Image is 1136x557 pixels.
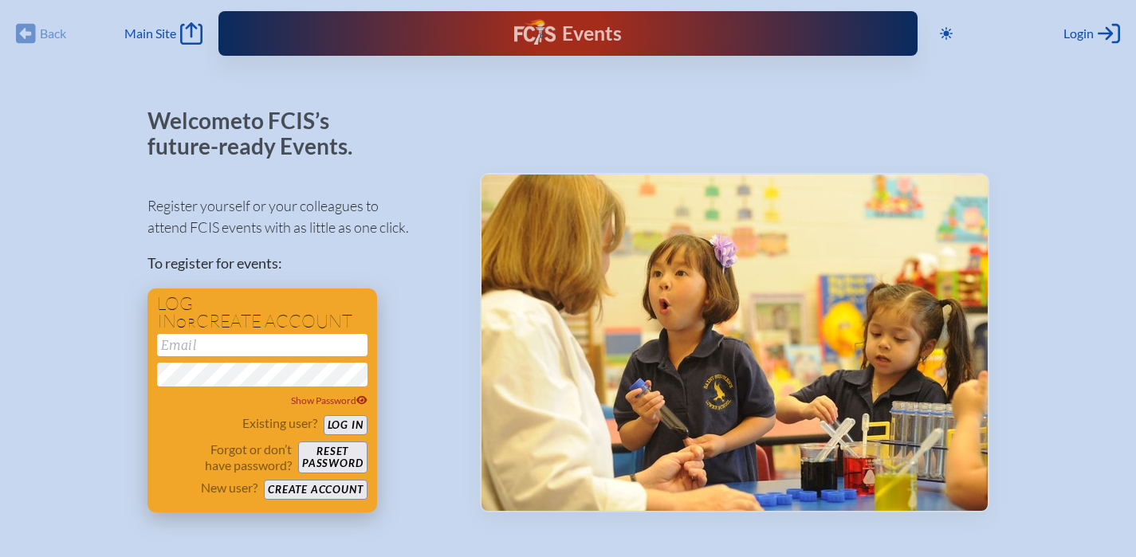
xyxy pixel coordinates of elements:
span: Main Site [124,25,176,41]
p: Forgot or don’t have password? [157,441,293,473]
p: Welcome to FCIS’s future-ready Events. [147,108,371,159]
h1: Log in create account [157,295,368,331]
img: Events [482,175,988,511]
input: Email [157,334,368,356]
span: Show Password [291,394,368,406]
span: Login [1063,25,1094,41]
p: New user? [201,480,257,496]
p: Register yourself or your colleagues to attend FCIS events with as little as one click. [147,195,454,238]
a: Main Site [124,22,202,45]
div: FCIS Events — Future ready [419,19,717,48]
button: Log in [324,415,368,435]
p: To register for events: [147,253,454,274]
p: Existing user? [242,415,317,431]
span: or [176,315,196,331]
button: Resetpassword [298,441,367,473]
button: Create account [264,480,367,500]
